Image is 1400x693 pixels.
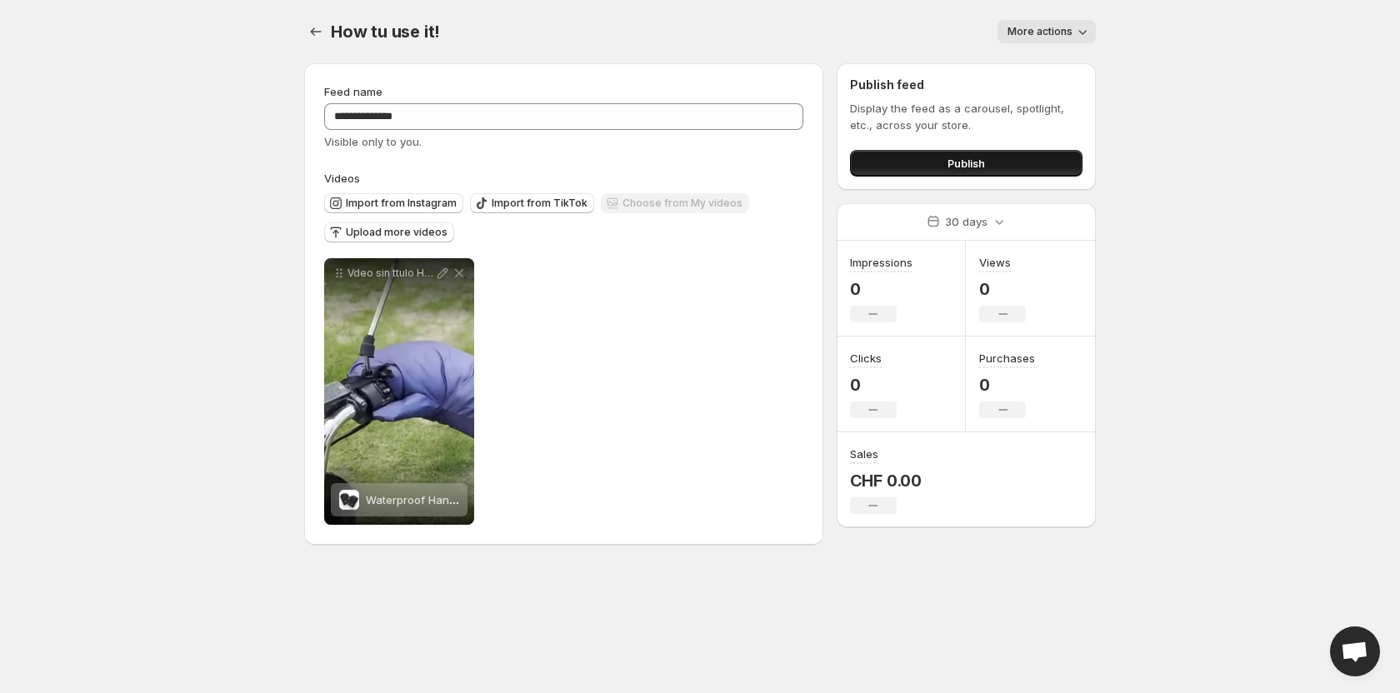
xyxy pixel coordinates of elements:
button: More actions [997,20,1096,43]
div: Vdeo sin ttulo Hecho con [PERSON_NAME]Waterproof Handlebar Hand CoversWaterproof Handlebar Hand C... [324,258,474,525]
span: Waterproof Handlebar Hand Covers [366,493,554,506]
span: Upload more videos [346,226,447,239]
button: Settings [304,20,327,43]
h2: Publish feed [850,77,1082,93]
p: Vdeo sin ttulo Hecho con [PERSON_NAME] [347,267,434,280]
button: Import from Instagram [324,193,463,213]
button: Upload more videos [324,222,454,242]
span: Import from TikTok [492,197,587,210]
p: 0 [850,375,897,395]
p: Display the feed as a carousel, spotlight, etc., across your store. [850,100,1082,133]
h3: Views [979,254,1011,271]
img: Waterproof Handlebar Hand Covers [339,490,359,510]
span: How tu use it! [331,22,440,42]
h3: Sales [850,446,878,462]
a: Open chat [1330,626,1380,676]
p: 30 days [945,213,987,230]
span: Publish [947,155,985,172]
span: Feed name [324,85,382,98]
span: Videos [324,172,360,185]
p: CHF 0.00 [850,471,922,491]
span: Import from Instagram [346,197,457,210]
h3: Purchases [979,350,1035,366]
h3: Impressions [850,254,912,271]
span: Visible only to you. [324,135,422,148]
p: 0 [979,375,1035,395]
p: 0 [850,279,912,299]
button: Import from TikTok [470,193,594,213]
button: Publish [850,150,1082,177]
span: More actions [1007,25,1072,38]
h3: Clicks [850,350,882,366]
p: 0 [979,279,1026,299]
